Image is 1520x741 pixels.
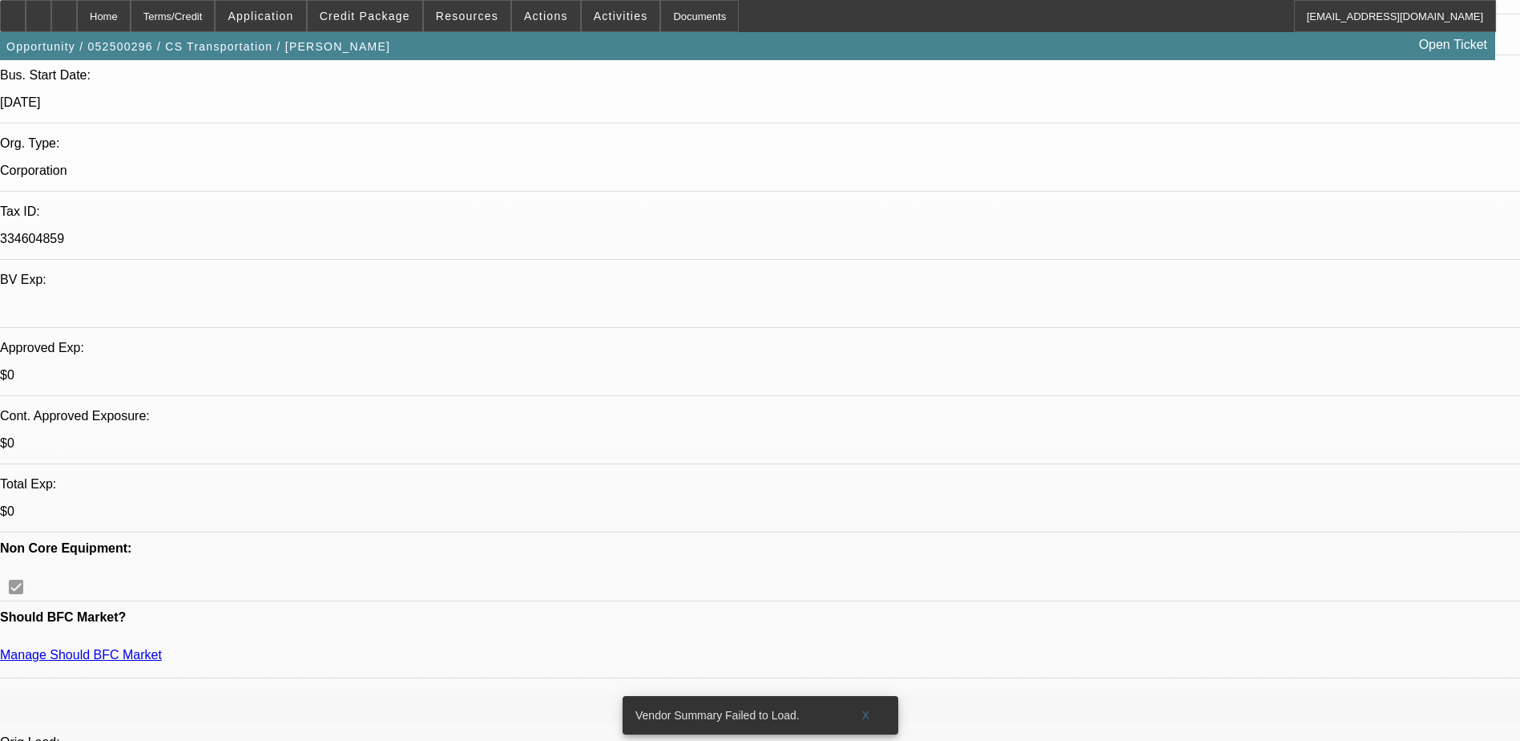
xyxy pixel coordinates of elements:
[524,10,568,22] span: Actions
[623,696,841,735] div: Vendor Summary Failed to Load.
[861,709,870,722] span: X
[594,10,648,22] span: Activities
[1413,31,1494,59] a: Open Ticket
[6,40,390,53] span: Opportunity / 052500296 / CS Transportation / [PERSON_NAME]
[228,10,293,22] span: Application
[320,10,410,22] span: Credit Package
[582,1,660,31] button: Activities
[216,1,305,31] button: Application
[512,1,580,31] button: Actions
[308,1,422,31] button: Credit Package
[841,701,892,730] button: X
[424,1,510,31] button: Resources
[436,10,498,22] span: Resources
